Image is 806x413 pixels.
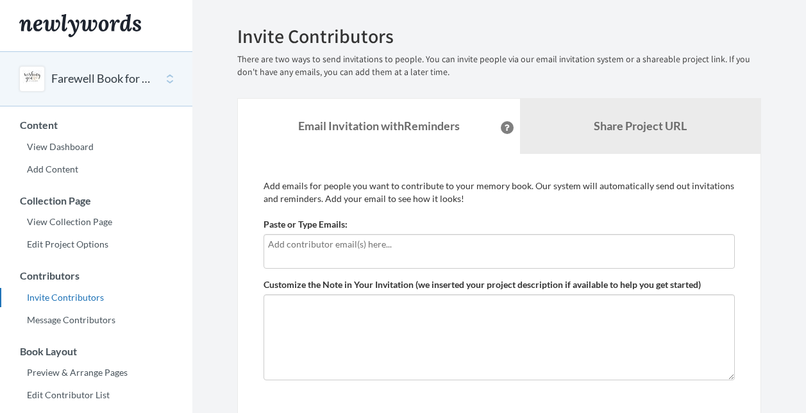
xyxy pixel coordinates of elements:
strong: Email Invitation with Reminders [298,119,460,133]
img: Newlywords logo [19,14,141,37]
h3: Collection Page [1,195,192,206]
h3: Book Layout [1,346,192,357]
label: Paste or Type Emails: [264,218,348,231]
p: Add emails for people you want to contribute to your memory book. Our system will automatically s... [264,180,735,205]
h3: Contributors [1,270,192,282]
b: Share Project URL [594,119,687,133]
h2: Invite Contributors [237,26,761,47]
label: Customize the Note in Your Invitation (we inserted your project description if available to help ... [264,278,701,291]
input: Add contributor email(s) here... [268,237,730,251]
h3: Content [1,119,192,131]
button: Farewell Book for Deni [51,71,155,87]
p: There are two ways to send invitations to people. You can invite people via our email invitation ... [237,53,761,79]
